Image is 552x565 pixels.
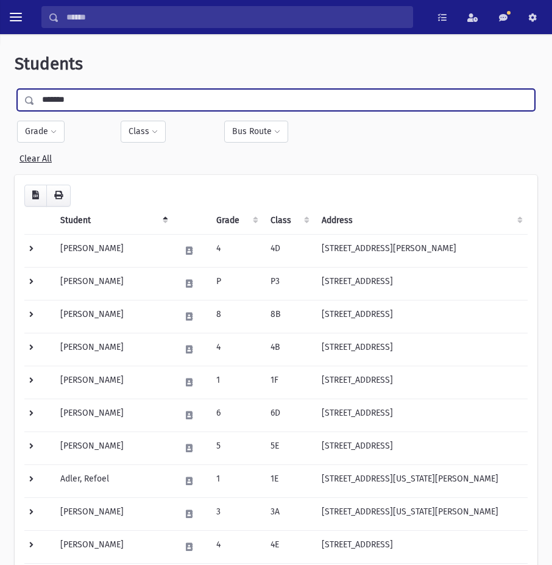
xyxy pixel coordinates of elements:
[314,366,528,399] td: [STREET_ADDRESS]
[53,300,173,333] td: [PERSON_NAME]
[15,54,83,74] span: Students
[314,530,528,563] td: [STREET_ADDRESS]
[209,432,263,464] td: 5
[263,464,315,497] td: 1E
[209,366,263,399] td: 1
[314,333,528,366] td: [STREET_ADDRESS]
[53,234,173,267] td: [PERSON_NAME]
[24,185,47,207] button: CSV
[263,399,315,432] td: 6D
[209,234,263,267] td: 4
[53,207,173,235] th: Student: activate to sort column descending
[53,432,173,464] td: [PERSON_NAME]
[59,6,412,28] input: Search
[263,366,315,399] td: 1F
[5,6,27,28] button: toggle menu
[263,530,315,563] td: 4E
[263,333,315,366] td: 4B
[263,267,315,300] td: P3
[53,333,173,366] td: [PERSON_NAME]
[263,234,315,267] td: 4D
[209,267,263,300] td: P
[17,121,65,143] button: Grade
[209,399,263,432] td: 6
[46,185,71,207] button: Print
[53,267,173,300] td: [PERSON_NAME]
[53,530,173,563] td: [PERSON_NAME]
[209,300,263,333] td: 8
[53,399,173,432] td: [PERSON_NAME]
[209,497,263,530] td: 3
[224,121,288,143] button: Bus Route
[53,464,173,497] td: Adler, Refoel
[209,333,263,366] td: 4
[314,399,528,432] td: [STREET_ADDRESS]
[121,121,166,143] button: Class
[53,497,173,530] td: [PERSON_NAME]
[314,464,528,497] td: [STREET_ADDRESS][US_STATE][PERSON_NAME]
[263,432,315,464] td: 5E
[314,497,528,530] td: [STREET_ADDRESS][US_STATE][PERSON_NAME]
[263,207,315,235] th: Class: activate to sort column ascending
[314,300,528,333] td: [STREET_ADDRESS]
[314,267,528,300] td: [STREET_ADDRESS]
[19,149,52,164] a: Clear All
[314,432,528,464] td: [STREET_ADDRESS]
[314,234,528,267] td: [STREET_ADDRESS][PERSON_NAME]
[209,530,263,563] td: 4
[209,464,263,497] td: 1
[263,497,315,530] td: 3A
[263,300,315,333] td: 8B
[314,207,528,235] th: Address: activate to sort column ascending
[209,207,263,235] th: Grade: activate to sort column ascending
[53,366,173,399] td: [PERSON_NAME]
